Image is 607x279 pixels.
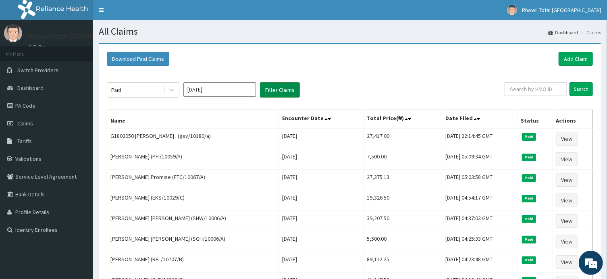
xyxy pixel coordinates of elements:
td: [PERSON_NAME] (PFI/10059/A) [107,149,279,170]
a: View [556,173,578,187]
td: [DATE] [279,149,363,170]
a: View [556,152,578,166]
td: [DATE] [279,252,363,273]
a: Online [28,44,48,50]
span: Dashboard [17,84,44,92]
td: [DATE] 04:37:03 GMT [442,211,518,231]
span: Paid [522,215,536,223]
td: [DATE] 22:14:45 GMT [442,128,518,149]
td: 89,112.25 [364,252,442,273]
span: Paid [522,154,536,161]
td: 5,500.00 [364,231,442,252]
a: View [556,255,578,269]
button: Download Paid Claims [107,52,169,66]
td: 19,326.50 [364,190,442,211]
td: 27,417.00 [364,128,442,149]
p: Rhowil Total [GEOGRAPHIC_DATA] [28,33,136,40]
a: View [556,235,578,248]
td: G1802050 [PERSON_NAME] . (gsv/10180/a) [107,128,279,149]
td: [DATE] 04:23:48 GMT [442,252,518,273]
th: Status [518,110,553,129]
span: We're online! [47,86,111,168]
span: Tariffs [17,137,32,145]
img: User Image [4,24,22,42]
td: [PERSON_NAME] [PERSON_NAME] (SHW/10006/A) [107,211,279,231]
td: [DATE] 05:09:34 GMT [442,149,518,170]
span: Rhowil Total [GEOGRAPHIC_DATA] [522,6,601,14]
th: Total Price(₦) [364,110,442,129]
a: View [556,132,578,146]
td: [DATE] [279,211,363,231]
span: Paid [522,236,536,243]
input: Search by HMO ID [505,82,567,96]
li: Claims [579,29,601,36]
td: [DATE] 04:54:17 GMT [442,190,518,211]
td: [PERSON_NAME] (EKS/10029/C) [107,190,279,211]
input: Search [570,82,593,96]
input: Select Month and Year [183,82,256,97]
img: d_794563401_company_1708531726252_794563401 [15,40,33,60]
span: Paid [522,256,536,264]
td: 27,375.13 [364,170,442,190]
td: [PERSON_NAME] [PERSON_NAME] (SGH/10006/A) [107,231,279,252]
div: Paid [111,86,121,94]
span: Claims [17,120,33,127]
td: [DATE] [279,170,363,190]
td: [DATE] 04:25:33 GMT [442,231,518,252]
a: Add Claim [559,52,593,66]
h1: All Claims [99,26,601,37]
span: Paid [522,174,536,181]
a: View [556,214,578,228]
div: Minimize live chat window [132,4,152,23]
span: Paid [522,195,536,202]
th: Encounter Date [279,110,363,129]
td: [DATE] [279,128,363,149]
td: [PERSON_NAME] (REL/10707/B) [107,252,279,273]
th: Date Filed [442,110,518,129]
td: 7,500.00 [364,149,442,170]
button: Filter Claims [260,82,300,98]
a: Dashboard [548,29,578,36]
td: [DATE] 05:03:58 GMT [442,170,518,190]
th: Actions [553,110,593,129]
img: User Image [507,5,517,15]
th: Name [107,110,279,129]
span: Paid [522,133,536,140]
td: [DATE] [279,190,363,211]
span: Switch Providers [17,67,58,74]
div: Chat with us now [42,45,135,56]
td: [PERSON_NAME] Promise (FTC/10067/A) [107,170,279,190]
textarea: Type your message and hit 'Enter' [4,190,154,218]
a: View [556,194,578,207]
td: 39,207.50 [364,211,442,231]
td: [DATE] [279,231,363,252]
